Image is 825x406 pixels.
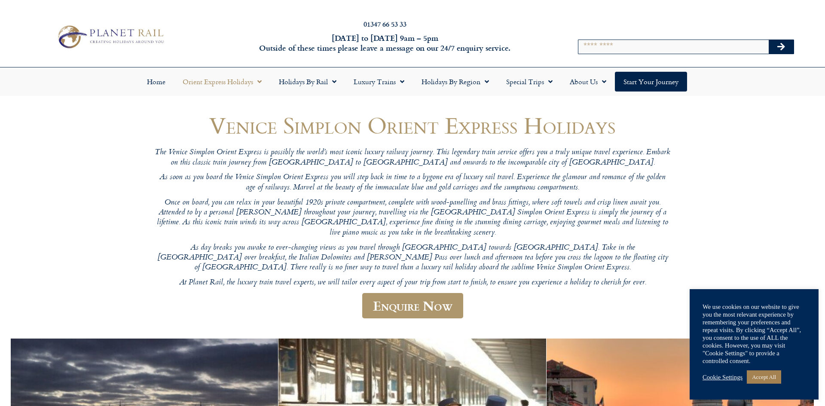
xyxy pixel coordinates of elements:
p: Once on board, you can relax in your beautiful 1920s private compartment, complete with wood-pane... [155,198,670,238]
div: We use cookies on our website to give you the most relevant experience by remembering your prefer... [703,303,806,365]
a: Enquire Now [362,293,463,318]
p: At Planet Rail, the luxury train travel experts, we will tailor every aspect of your trip from st... [155,278,670,288]
button: Search [769,40,794,54]
a: Home [138,72,174,92]
a: Accept All [747,370,781,384]
a: Holidays by Rail [270,72,345,92]
a: About Us [561,72,615,92]
a: Orient Express Holidays [174,72,270,92]
p: As soon as you board the Venice Simplon Orient Express you will step back in time to a bygone era... [155,173,670,193]
p: The Venice Simplon Orient Express is possibly the world’s most iconic luxury railway journey. Thi... [155,148,670,168]
a: 01347 66 53 33 [364,19,406,29]
img: Planet Rail Train Holidays Logo [53,23,167,51]
h1: Venice Simplon Orient Express Holidays [155,113,670,138]
h6: [DATE] to [DATE] 9am – 5pm Outside of these times please leave a message on our 24/7 enquiry serv... [222,33,548,53]
a: Special Trips [498,72,561,92]
a: Holidays by Region [413,72,498,92]
p: As day breaks you awake to ever-changing views as you travel through [GEOGRAPHIC_DATA] towards [G... [155,243,670,273]
a: Cookie Settings [703,373,742,381]
a: Luxury Trains [345,72,413,92]
nav: Menu [4,72,821,92]
a: Start your Journey [615,72,687,92]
